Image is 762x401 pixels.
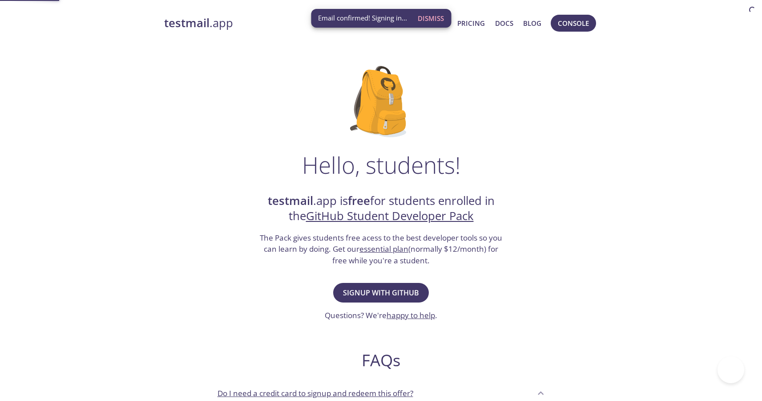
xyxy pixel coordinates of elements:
button: Signup with GitHub [333,283,429,303]
h1: Hello, students! [302,151,460,178]
h3: Questions? We're . [325,310,437,321]
strong: testmail [268,193,313,209]
span: Signup with GitHub [343,286,419,299]
a: Pricing [457,17,485,29]
a: testmail.app [164,16,409,31]
h2: FAQs [210,350,552,370]
button: Dismiss [414,10,448,27]
strong: testmail [164,15,210,31]
p: Do I need a credit card to signup and redeem this offer? [218,388,413,399]
h2: .app is for students enrolled in the [259,193,504,224]
img: github-student-backpack.png [350,66,412,137]
span: Email confirmed! Signing in... [318,13,407,23]
button: Console [551,15,596,32]
a: essential plan [359,244,408,254]
a: happy to help [387,310,435,320]
span: Dismiss [418,12,444,24]
iframe: Help Scout Beacon - Open [718,356,744,383]
strong: free [348,193,370,209]
a: GitHub Student Developer Pack [306,208,474,224]
span: Console [558,17,589,29]
a: Docs [495,17,513,29]
h3: The Pack gives students free acess to the best developer tools so you can learn by doing. Get our... [259,232,504,266]
a: Blog [523,17,541,29]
